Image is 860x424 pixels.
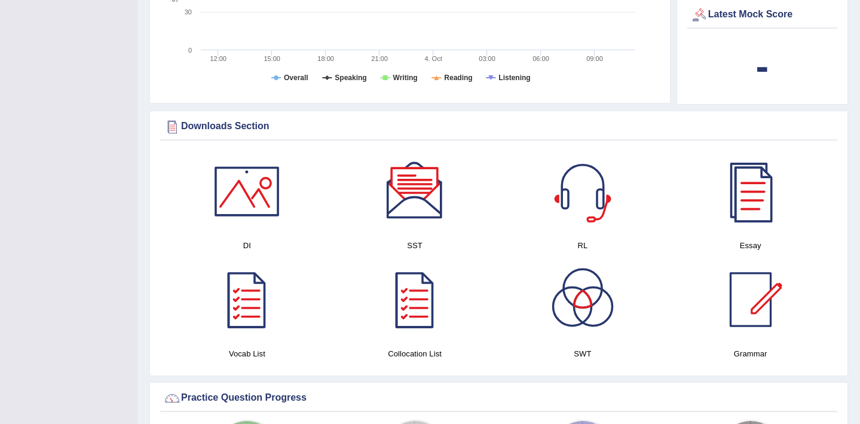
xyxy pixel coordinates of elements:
tspan: Speaking [335,74,366,82]
div: Downloads Section [163,118,834,136]
div: Practice Question Progress [163,389,834,407]
h4: Collocation List [337,347,493,360]
h4: DI [169,239,325,252]
text: 30 [185,8,192,16]
text: 0 [188,47,192,54]
h4: SST [337,239,493,252]
text: 03:00 [479,55,495,62]
tspan: Reading [444,74,472,82]
text: 21:00 [371,55,388,62]
h4: RL [505,239,661,252]
text: 18:00 [317,55,334,62]
h4: SWT [505,347,661,360]
tspan: Writing [393,74,418,82]
h4: Essay [672,239,828,252]
b: - [756,44,769,88]
text: 15:00 [264,55,280,62]
tspan: Overall [284,74,308,82]
div: Latest Mock Score [690,6,834,24]
text: 06:00 [532,55,549,62]
tspan: Listening [498,74,530,82]
text: 12:00 [210,55,227,62]
text: 09:00 [586,55,603,62]
tspan: 4. Oct [424,55,442,62]
h4: Vocab List [169,347,325,360]
h4: Grammar [672,347,828,360]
